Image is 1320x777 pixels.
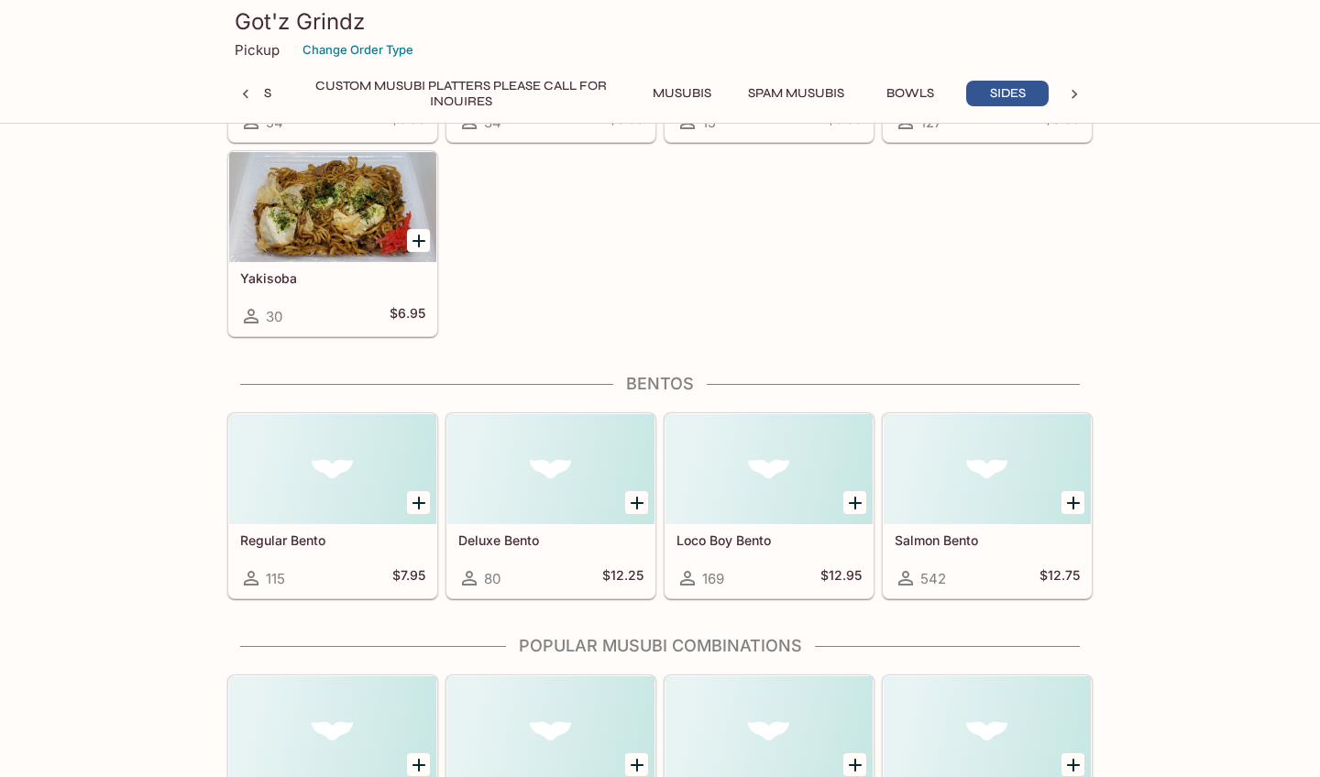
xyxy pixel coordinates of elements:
[843,753,866,776] button: Add Tuna + Kimchee + Takuan
[843,491,866,514] button: Add Loco Boy Bento
[227,374,1093,394] h4: Bentos
[665,414,873,524] div: Loco Boy Bento
[484,570,500,587] span: 80
[884,414,1091,524] div: Salmon Bento
[407,491,430,514] button: Add Regular Bento
[1061,753,1084,776] button: Add Mentaiko + Tobiko + Cream Cheese
[227,636,1093,656] h4: Popular Musubi Combinations
[229,152,436,262] div: Yakisoba
[446,413,655,598] a: Deluxe Bento80$12.25
[820,567,862,589] h5: $12.95
[702,570,724,587] span: 169
[738,81,854,106] button: Spam Musubis
[869,81,951,106] button: Bowls
[228,413,437,598] a: Regular Bento115$7.95
[895,532,1080,548] h5: Salmon Bento
[392,567,425,589] h5: $7.95
[883,413,1092,598] a: Salmon Bento542$12.75
[920,570,946,587] span: 542
[458,532,643,548] h5: Deluxe Bento
[676,532,862,548] h5: Loco Boy Bento
[240,270,425,286] h5: Yakisoba
[407,753,430,776] button: Add Tuna + Takuan + Furikake
[294,36,422,64] button: Change Order Type
[228,151,437,336] a: Yakisoba30$6.95
[665,413,874,598] a: Loco Boy Bento169$12.95
[1039,567,1080,589] h5: $12.75
[407,229,430,252] button: Add Yakisoba
[240,532,425,548] h5: Regular Bento
[296,81,626,106] button: Custom Musubi Platters PLEASE CALL FOR INQUIRES
[266,308,282,325] span: 30
[602,567,643,589] h5: $12.25
[229,414,436,524] div: Regular Bento
[266,570,285,587] span: 115
[235,7,1085,36] h3: Got'z Grindz
[641,81,723,106] button: Musubis
[1061,491,1084,514] button: Add Salmon Bento
[966,81,1049,106] button: Sides
[390,305,425,327] h5: $6.95
[447,414,654,524] div: Deluxe Bento
[625,753,648,776] button: Add Salmon + Konbu + Tobiko
[625,491,648,514] button: Add Deluxe Bento
[235,41,280,59] p: Pickup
